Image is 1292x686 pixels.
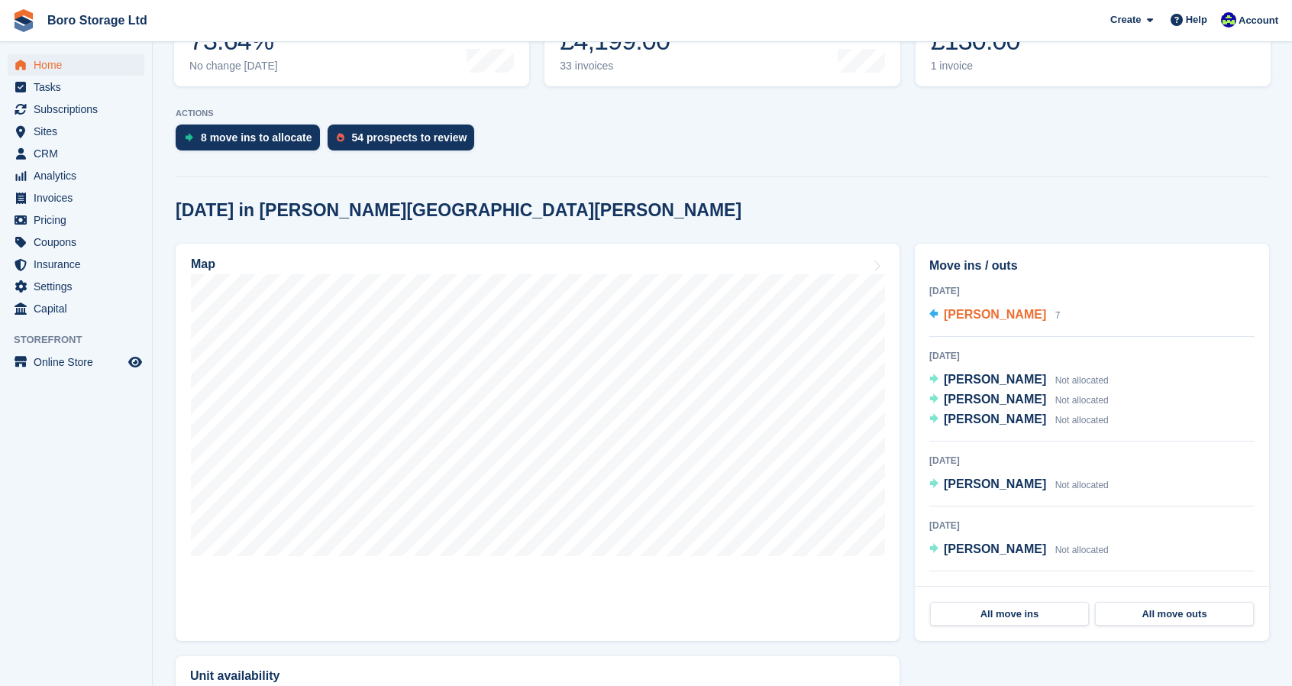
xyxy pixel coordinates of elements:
span: CRM [34,143,125,164]
span: Not allocated [1055,395,1109,406]
a: Preview store [126,353,144,371]
span: [PERSON_NAME] [944,393,1046,406]
span: Account [1239,13,1278,28]
a: menu [8,276,144,297]
span: [PERSON_NAME] [944,542,1046,555]
span: Settings [34,276,125,297]
a: All move outs [1095,602,1254,626]
a: menu [8,298,144,319]
div: No change [DATE] [189,60,278,73]
div: 33 invoices [560,60,673,73]
div: 1 invoice [931,60,1035,73]
span: Pricing [34,209,125,231]
img: stora-icon-8386f47178a22dfd0bd8f6a31ec36ba5ce8667c1dd55bd0f319d3a0aa187defe.svg [12,9,35,32]
a: [PERSON_NAME] Not allocated [929,390,1109,410]
div: [DATE] [929,284,1255,298]
h2: [DATE] in [PERSON_NAME][GEOGRAPHIC_DATA][PERSON_NAME] [176,200,741,221]
a: menu [8,231,144,253]
img: move_ins_to_allocate_icon-fdf77a2bb77ea45bf5b3d319d69a93e2d87916cf1d5bf7949dd705db3b84f3ca.svg [185,133,193,142]
a: menu [8,187,144,209]
span: Sites [34,121,125,142]
a: menu [8,351,144,373]
a: 54 prospects to review [328,125,483,158]
span: Online Store [34,351,125,373]
span: [PERSON_NAME] [944,477,1046,490]
span: Not allocated [1055,375,1109,386]
span: Not allocated [1055,480,1109,490]
div: [DATE] [929,584,1255,597]
a: menu [8,121,144,142]
a: 8 move ins to allocate [176,125,328,158]
a: menu [8,54,144,76]
span: Not allocated [1055,545,1109,555]
div: [DATE] [929,349,1255,363]
div: [DATE] [929,519,1255,532]
p: ACTIONS [176,108,1269,118]
img: prospect-51fa495bee0391a8d652442698ab0144808aea92771e9ea1ae160a38d050c398.svg [337,133,344,142]
div: 54 prospects to review [352,131,467,144]
span: Tasks [34,76,125,98]
a: menu [8,99,144,120]
span: Capital [34,298,125,319]
span: Coupons [34,231,125,253]
a: menu [8,76,144,98]
span: [PERSON_NAME] [944,413,1046,426]
a: All move ins [930,602,1089,626]
a: menu [8,143,144,164]
span: Not allocated [1055,415,1109,426]
span: Subscriptions [34,99,125,120]
span: [PERSON_NAME] [944,373,1046,386]
h2: Move ins / outs [929,257,1255,275]
span: Insurance [34,254,125,275]
span: [PERSON_NAME] [944,308,1046,321]
a: [PERSON_NAME] 7 [929,306,1060,325]
a: menu [8,209,144,231]
span: Analytics [34,165,125,186]
h2: Unit availability [190,669,279,683]
span: Help [1186,12,1207,28]
div: [DATE] [929,454,1255,468]
img: Tobie Hillier [1221,12,1236,28]
h2: Map [191,257,215,271]
div: 8 move ins to allocate [201,131,312,144]
span: Storefront [14,332,152,348]
a: menu [8,165,144,186]
a: menu [8,254,144,275]
span: Invoices [34,187,125,209]
a: [PERSON_NAME] Not allocated [929,540,1109,560]
a: [PERSON_NAME] Not allocated [929,475,1109,495]
span: 7 [1055,310,1061,321]
a: Boro Storage Ltd [41,8,153,33]
a: [PERSON_NAME] Not allocated [929,371,1109,390]
a: Map [176,244,900,641]
a: [PERSON_NAME] Not allocated [929,410,1109,430]
span: Home [34,54,125,76]
span: Create [1110,12,1141,28]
